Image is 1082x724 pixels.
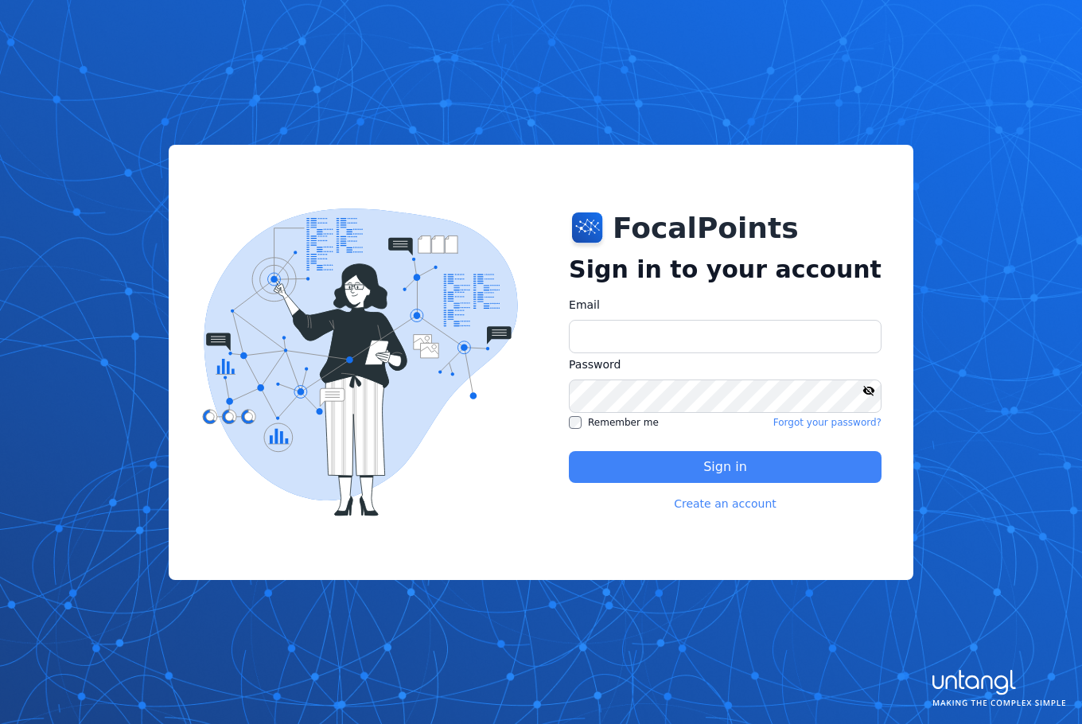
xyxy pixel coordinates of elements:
[569,297,882,313] label: Email
[613,212,799,244] h1: FocalPoints
[569,451,882,483] button: Sign in
[674,496,776,512] a: Create an account
[569,356,882,373] label: Password
[569,416,582,429] input: Remember me
[569,255,882,284] h2: Sign in to your account
[773,416,882,429] a: Forgot your password?
[569,416,659,429] label: Remember me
